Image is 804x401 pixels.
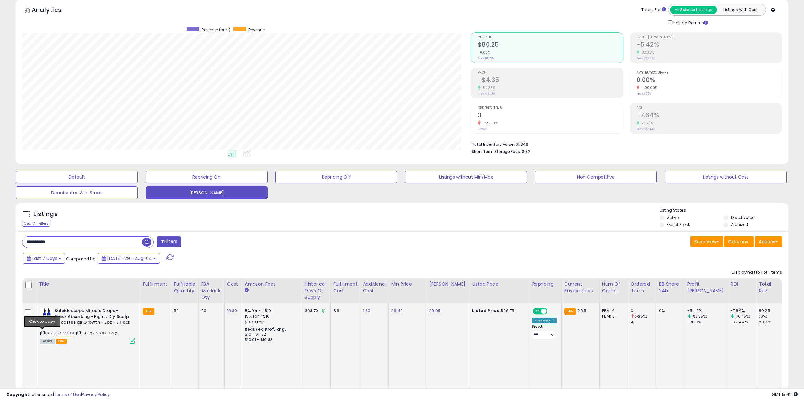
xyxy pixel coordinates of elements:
[532,318,557,323] div: Amazon AI *
[245,332,297,337] div: $10 - $11.72
[635,314,647,319] small: (-25%)
[732,269,782,275] div: Displaying 1 to 1 of 1 items
[245,308,297,314] div: 8% for <= $10
[245,314,297,319] div: 15% for > $10
[667,215,679,220] label: Active
[39,281,137,287] div: Title
[363,281,386,294] div: Additional Cost
[532,325,557,339] div: Preset:
[631,319,656,325] div: 4
[602,314,623,319] div: FBM: 8
[143,308,154,315] small: FBA
[564,308,576,315] small: FBA
[730,308,756,314] div: -7.64%
[639,86,657,90] small: -100.00%
[201,308,220,314] div: 60
[639,50,654,55] small: 82.35%
[478,71,623,74] span: Profit
[98,253,160,264] button: [DATE]-29 - Aug-04
[33,210,58,219] h5: Listings
[405,171,527,183] button: Listings without Min/Max
[755,236,782,247] button: Actions
[535,171,657,183] button: Non Competitive
[174,281,196,294] div: Fulfillable Quantity
[637,92,651,96] small: Prev: 2.75%
[478,127,487,131] small: Prev: 4
[40,339,55,344] span: All listings currently available for purchase on Amazon
[687,319,728,325] div: -30.7%
[429,281,467,287] div: [PERSON_NAME]
[734,314,750,319] small: (76.45%)
[6,392,110,398] div: seller snap | |
[631,281,654,294] div: Ordered Items
[201,281,222,301] div: FBA Available Qty
[532,281,559,287] div: Repricing
[481,86,495,90] small: 82.35%
[637,56,655,60] small: Prev: -30.70%
[759,281,782,294] div: Total Rev.
[637,106,782,110] span: ROI
[637,71,782,74] span: Avg. Buybox Share
[32,5,74,16] h5: Analytics
[533,309,541,314] span: ON
[759,319,784,325] div: 80.25
[602,281,625,294] div: Num of Comp.
[22,221,50,227] div: Clear All Filters
[637,41,782,50] h2: -5.42%
[687,308,728,314] div: -5.42%
[16,186,138,199] button: Deactivated & In Stock
[305,308,326,314] div: 368.70
[472,281,527,287] div: Listed Price
[54,392,81,398] a: Terms of Use
[478,50,490,55] small: 0.00%
[174,308,193,314] div: 59
[478,92,496,96] small: Prev: -$24.64
[245,337,297,343] div: $10.01 - $10.83
[692,314,707,319] small: (82.35%)
[245,281,299,287] div: Amazon Fees
[275,171,397,183] button: Repricing Off
[245,327,286,332] b: Reduced Prof. Rng.
[724,236,754,247] button: Columns
[472,140,777,148] li: $1,348
[245,319,297,325] div: $0.30 min
[547,309,557,314] span: OFF
[637,36,782,39] span: Profit [PERSON_NAME]
[305,281,328,301] div: Historical Days Of Supply
[730,319,756,325] div: -32.44%
[564,281,597,294] div: Current Buybox Price
[202,27,230,32] span: Revenue (prev)
[66,256,95,262] span: Compared to:
[53,331,75,336] a: B07577ZBDL
[687,281,725,294] div: Profit [PERSON_NAME]
[478,41,623,50] h2: $80.25
[245,287,249,293] small: Amazon Fees.
[146,171,268,183] button: Repricing On
[76,331,118,336] span: | SKU: 7Q-N5CD-DMQQ
[32,255,57,262] span: Last 7 Days
[472,142,515,147] b: Total Inventory Value:
[637,127,655,131] small: Prev: -32.44%
[663,19,716,26] div: Include Returns
[659,308,680,314] div: 0%
[670,6,717,14] button: All Selected Listings
[772,392,798,398] span: 2025-08-12 15:42 GMT
[146,186,268,199] button: [PERSON_NAME]
[55,308,131,327] b: Kaleidoscope Miracle Drops - Quick Absorbing - Fights Dry Scalp - Boosts Hair Growth - 2oz - 2 Pack
[728,239,748,245] span: Columns
[472,149,521,154] b: Short Term Storage Fees:
[639,121,653,126] small: 76.45%
[759,308,784,314] div: 80.25
[248,27,265,32] span: Revenue
[82,392,110,398] a: Privacy Policy
[143,281,168,287] div: Fulfillment
[690,236,723,247] button: Save View
[40,308,135,343] div: ASIN:
[731,222,748,227] label: Archived
[333,281,358,294] div: Fulfillment Cost
[391,308,403,314] a: 26.49
[40,308,53,321] img: 41Cc05SY18L._SL40_.jpg
[478,106,623,110] span: Ordered Items
[759,314,768,319] small: (0%)
[478,112,623,120] h2: 3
